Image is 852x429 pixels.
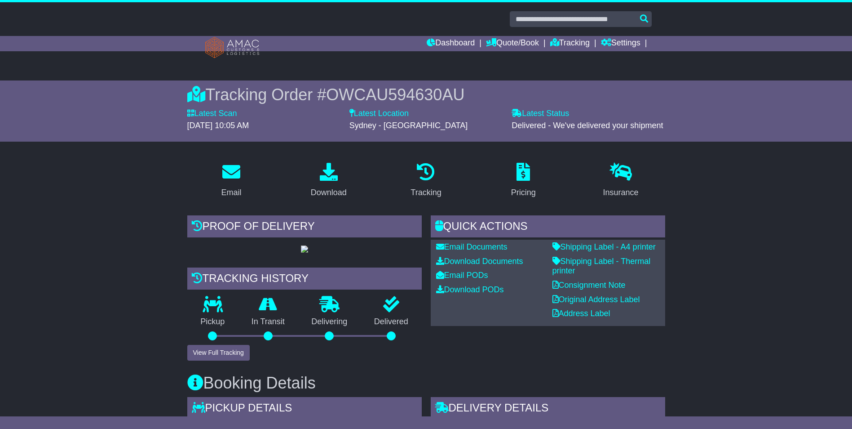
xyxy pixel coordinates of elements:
[349,109,409,119] label: Latest Location
[436,285,504,294] a: Download PODs
[187,317,238,327] p: Pickup
[305,160,353,202] a: Download
[187,85,665,104] div: Tracking Order #
[511,187,536,199] div: Pricing
[552,242,656,251] a: Shipping Label - A4 printer
[601,36,640,51] a: Settings
[431,215,665,240] div: Quick Actions
[311,187,347,199] div: Download
[550,36,590,51] a: Tracking
[187,345,250,361] button: View Full Tracking
[512,121,663,130] span: Delivered - We've delivered your shipment
[215,160,247,202] a: Email
[552,309,610,318] a: Address Label
[552,281,626,290] a: Consignment Note
[326,85,464,104] span: OWCAU594630AU
[238,317,298,327] p: In Transit
[187,215,422,240] div: Proof of Delivery
[187,268,422,292] div: Tracking history
[436,271,488,280] a: Email PODs
[597,160,645,202] a: Insurance
[436,257,523,266] a: Download Documents
[512,109,569,119] label: Latest Status
[405,160,447,202] a: Tracking
[187,374,665,392] h3: Booking Details
[552,257,651,276] a: Shipping Label - Thermal printer
[301,246,308,253] img: GetPodImage
[552,295,640,304] a: Original Address Label
[298,317,361,327] p: Delivering
[427,36,475,51] a: Dashboard
[349,121,468,130] span: Sydney - [GEOGRAPHIC_DATA]
[505,160,542,202] a: Pricing
[603,187,639,199] div: Insurance
[436,242,508,251] a: Email Documents
[486,36,539,51] a: Quote/Book
[187,121,249,130] span: [DATE] 10:05 AM
[361,317,422,327] p: Delivered
[187,397,422,421] div: Pickup Details
[221,187,241,199] div: Email
[431,397,665,421] div: Delivery Details
[187,109,237,119] label: Latest Scan
[411,187,441,199] div: Tracking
